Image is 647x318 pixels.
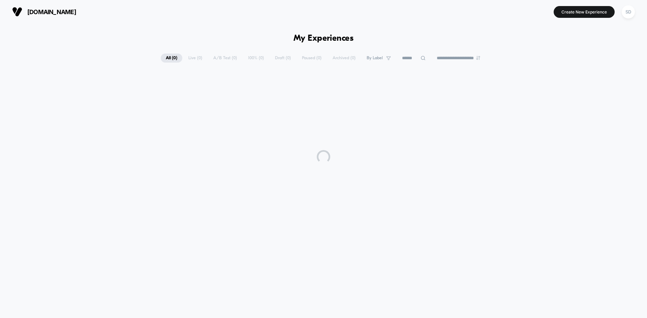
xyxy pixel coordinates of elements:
button: Create New Experience [554,6,615,18]
h1: My Experiences [294,34,354,43]
span: [DOMAIN_NAME] [27,8,76,15]
div: SD [622,5,635,19]
img: Visually logo [12,7,22,17]
button: SD [620,5,637,19]
button: [DOMAIN_NAME] [10,6,78,17]
span: By Label [367,56,383,61]
span: All ( 0 ) [161,54,182,63]
img: end [476,56,480,60]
